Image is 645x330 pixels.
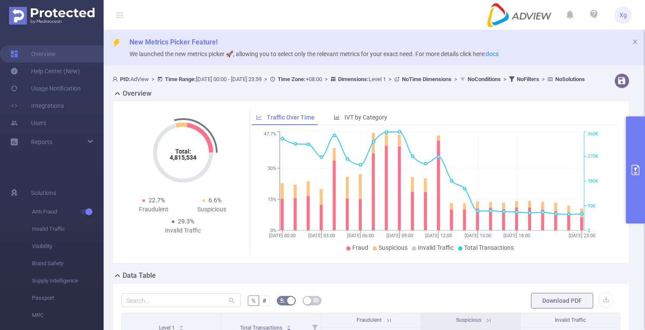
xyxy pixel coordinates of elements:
[125,205,183,214] div: Fraudulent
[287,324,291,327] i: icon: caret-up
[555,76,585,82] b: No Solutions
[539,76,547,82] span: >
[32,272,104,289] span: Supply Intelligence
[531,293,593,308] button: Download PDF
[251,297,256,304] span: %
[503,233,530,239] tspan: [DATE] 18:00
[179,324,184,327] i: icon: caret-up
[31,133,52,151] a: Reports
[32,203,104,220] span: Anti-Fraud
[465,233,491,239] tspan: [DATE] 15:00
[120,76,130,82] b: PID:
[334,114,340,120] i: icon: bar-chart
[588,154,598,159] tspan: 270K
[170,154,196,161] tspan: 4,815,534
[588,132,598,137] tspan: 360K
[270,228,276,233] tspan: 0%
[588,203,596,209] tspan: 90K
[269,233,296,239] tspan: [DATE] 00:00
[569,233,595,239] tspan: [DATE] 23:00
[517,76,539,82] b: No Filters
[464,244,514,251] span: Total Transactions
[386,76,394,82] span: >
[267,114,315,121] span: Traffic Over Time
[31,184,56,201] span: Solutions
[632,39,638,45] i: icon: close
[278,76,306,82] b: Time Zone:
[112,76,585,82] span: AdView [DATE] 00:00 - [DATE] 23:59 +08:00
[588,228,590,233] tspan: 0
[468,76,501,82] b: No Conditions
[262,297,266,304] span: #
[179,327,184,330] i: icon: caret-down
[268,166,276,171] tspan: 30%
[402,76,452,82] b: No Time Dimensions
[338,76,369,82] b: Dimensions :
[178,218,194,225] span: 29.3%
[10,80,81,97] a: Usage Notification
[130,38,218,46] span: New Metrics Picker Feature!
[632,37,638,47] button: icon: close
[352,244,368,251] span: Fraud
[280,298,285,303] i: icon: bg-colors
[130,50,499,57] span: We launched the new metrics picker 🚀, allowing you to select only the relevant metrics for your e...
[379,244,408,251] span: Suspicious
[179,324,184,329] div: Sort
[32,307,104,324] span: MRC
[268,197,276,202] tspan: 15%
[555,317,586,323] span: Invalid Traffic
[32,238,104,255] span: Visibility
[209,197,221,204] span: 6.6%
[10,45,56,63] a: Overview
[183,205,241,214] div: Suspicious
[165,76,196,82] b: Time Range:
[486,50,499,57] a: docs
[154,226,212,235] div: Invalid Traffic
[121,293,241,307] input: Search...
[123,270,156,281] h2: Data Table
[31,138,52,145] span: Reports
[418,244,454,251] span: Invalid Traffic
[313,298,319,303] i: icon: table
[256,114,262,120] i: icon: line-chart
[345,114,387,121] span: IVT by Category
[32,255,104,272] span: Brand Safety
[10,63,80,80] a: Help Center (New)
[338,76,386,82] span: Level 1
[357,317,382,323] span: Fraudulent
[347,233,374,239] tspan: [DATE] 06:00
[264,132,276,137] tspan: 47.7%
[149,76,157,82] span: >
[112,76,120,82] i: icon: user
[452,76,460,82] span: >
[287,327,291,330] i: icon: caret-down
[425,233,452,239] tspan: [DATE] 12:00
[322,76,330,82] span: >
[10,114,46,132] a: Users
[9,7,95,25] img: Protected Media
[175,148,191,155] tspan: Total:
[588,179,598,184] tspan: 180K
[10,97,64,114] a: Integrations
[112,39,121,47] i: icon: thunderbolt
[262,76,270,82] span: >
[32,289,104,307] span: Passport
[501,76,509,82] span: >
[123,88,152,99] h2: Overview
[308,233,335,239] tspan: [DATE] 03:00
[286,324,291,329] div: Sort
[456,317,481,323] span: Suspicious
[149,197,165,204] span: 22.7%
[32,220,104,238] span: Invalid Traffic
[386,233,413,239] tspan: [DATE] 09:00
[620,6,627,24] span: Xg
